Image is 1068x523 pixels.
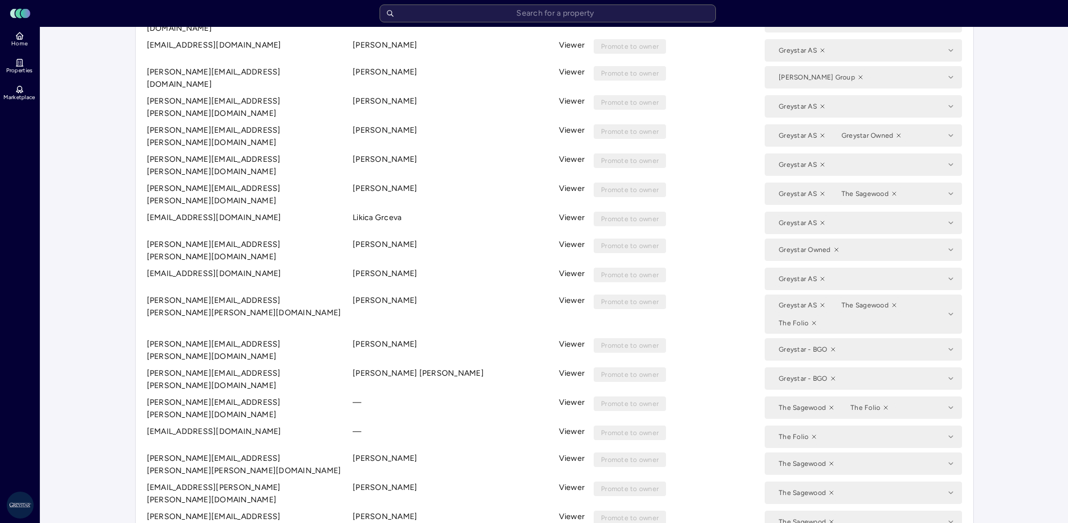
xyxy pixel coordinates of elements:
[147,338,344,363] p: [PERSON_NAME][EMAIL_ADDRESS][PERSON_NAME][DOMAIN_NAME]
[353,338,550,363] p: [PERSON_NAME]
[559,482,585,506] p: Viewer
[601,68,659,79] span: Promote to owner
[6,67,33,74] span: Properties
[3,94,35,101] span: Marketplace
[601,97,659,108] span: Promote to owner
[601,184,659,195] span: Promote to owner
[601,41,659,52] span: Promote to owner
[353,39,550,62] p: [PERSON_NAME]
[353,124,550,149] p: [PERSON_NAME]
[559,295,585,334] p: Viewer
[559,183,585,207] p: Viewer
[353,367,550,392] p: [PERSON_NAME] [PERSON_NAME]
[353,295,550,334] p: [PERSON_NAME]
[353,396,550,421] p: —
[559,153,585,178] p: Viewer
[594,239,666,253] button: Promote to owner
[147,396,344,421] p: [PERSON_NAME][EMAIL_ADDRESS][PERSON_NAME][DOMAIN_NAME]
[601,483,659,494] span: Promote to owner
[353,426,550,448] p: —
[353,452,550,477] p: [PERSON_NAME]
[353,239,550,263] p: [PERSON_NAME]
[353,153,550,178] p: [PERSON_NAME]
[594,66,666,81] button: Promote to owner
[601,296,659,307] span: Promote to owner
[11,40,27,47] span: Home
[559,212,585,234] p: Viewer
[594,452,666,467] button: Promote to owner
[559,95,585,120] p: Viewer
[594,367,666,382] button: Promote to owner
[147,153,344,178] p: [PERSON_NAME][EMAIL_ADDRESS][PERSON_NAME][DOMAIN_NAME]
[601,427,659,438] span: Promote to owner
[594,268,666,282] button: Promote to owner
[594,212,666,226] button: Promote to owner
[353,482,550,506] p: [PERSON_NAME]
[601,398,659,409] span: Promote to owner
[559,268,585,290] p: Viewer
[601,269,659,281] span: Promote to owner
[147,239,344,263] p: [PERSON_NAME][EMAIL_ADDRESS][PERSON_NAME][DOMAIN_NAME]
[353,66,550,91] p: [PERSON_NAME]
[147,95,344,120] p: [PERSON_NAME][EMAIL_ADDRESS][PERSON_NAME][DOMAIN_NAME]
[147,268,344,290] p: [EMAIL_ADDRESS][DOMAIN_NAME]
[594,338,666,353] button: Promote to owner
[594,95,666,110] button: Promote to owner
[147,367,344,392] p: [PERSON_NAME][EMAIL_ADDRESS][PERSON_NAME][DOMAIN_NAME]
[594,295,666,309] button: Promote to owner
[147,124,344,149] p: [PERSON_NAME][EMAIL_ADDRESS][PERSON_NAME][DOMAIN_NAME]
[147,66,344,91] p: [PERSON_NAME][EMAIL_ADDRESS][DOMAIN_NAME]
[601,213,659,225] span: Promote to owner
[594,39,666,54] button: Promote to owner
[601,340,659,351] span: Promote to owner
[559,396,585,421] p: Viewer
[559,124,585,149] p: Viewer
[147,183,344,207] p: [PERSON_NAME][EMAIL_ADDRESS][PERSON_NAME][DOMAIN_NAME]
[601,155,659,166] span: Promote to owner
[594,482,666,496] button: Promote to owner
[147,39,344,62] p: [EMAIL_ADDRESS][DOMAIN_NAME]
[559,367,585,392] p: Viewer
[559,426,585,448] p: Viewer
[7,492,34,519] img: Greystar AS
[353,212,550,234] p: Likica Grceva
[601,454,659,465] span: Promote to owner
[559,39,585,62] p: Viewer
[594,183,666,197] button: Promote to owner
[559,66,585,91] p: Viewer
[594,124,666,139] button: Promote to owner
[594,153,666,168] button: Promote to owner
[353,268,550,290] p: [PERSON_NAME]
[601,240,659,251] span: Promote to owner
[353,95,550,120] p: [PERSON_NAME]
[559,239,585,263] p: Viewer
[147,212,344,234] p: [EMAIL_ADDRESS][DOMAIN_NAME]
[147,452,344,477] p: [PERSON_NAME][EMAIL_ADDRESS][PERSON_NAME][PERSON_NAME][DOMAIN_NAME]
[594,396,666,411] button: Promote to owner
[594,426,666,440] button: Promote to owner
[559,452,585,477] p: Viewer
[147,482,344,506] p: [EMAIL_ADDRESS][PERSON_NAME][PERSON_NAME][DOMAIN_NAME]
[559,338,585,363] p: Viewer
[147,295,344,334] p: [PERSON_NAME][EMAIL_ADDRESS][PERSON_NAME][PERSON_NAME][DOMAIN_NAME]
[147,426,344,448] p: [EMAIL_ADDRESS][DOMAIN_NAME]
[380,4,716,22] input: Search for a property
[601,126,659,137] span: Promote to owner
[353,183,550,207] p: [PERSON_NAME]
[601,369,659,380] span: Promote to owner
